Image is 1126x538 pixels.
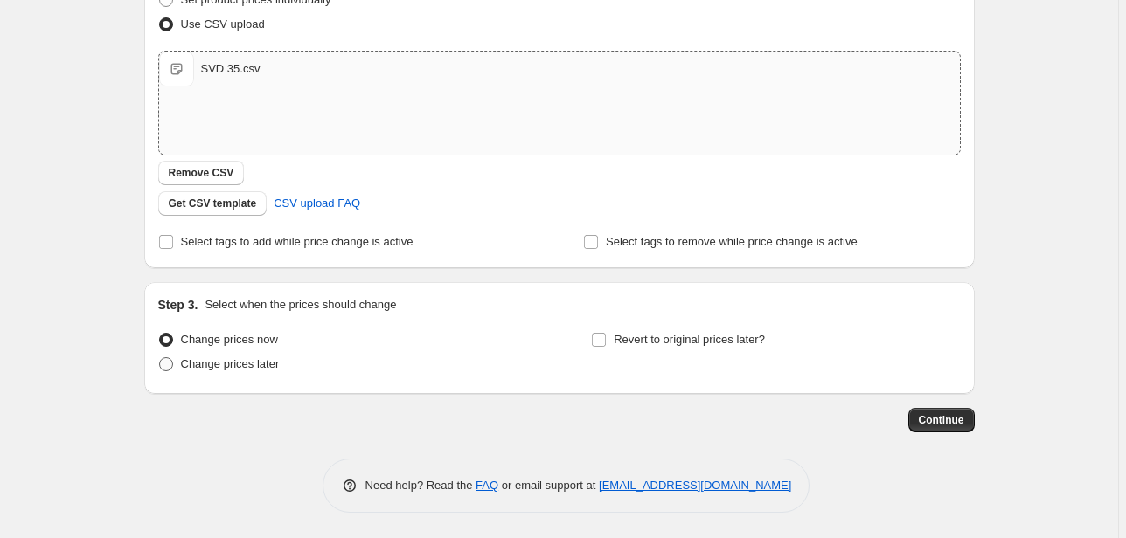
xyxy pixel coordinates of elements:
span: Get CSV template [169,197,257,210]
a: FAQ [476,479,498,492]
span: Change prices later [181,357,280,370]
span: Revert to original prices later? [614,333,765,346]
span: CSV upload FAQ [274,195,360,212]
h2: Step 3. [158,296,198,314]
span: Need help? Read the [365,479,476,492]
span: Select tags to remove while price change is active [606,235,858,248]
div: SVD 35.csv [201,60,261,78]
button: Continue [908,408,975,432]
a: CSV upload FAQ [263,190,371,217]
button: Get CSV template [158,191,268,216]
span: Select tags to add while price change is active [181,235,414,248]
span: or email support at [498,479,599,492]
button: Remove CSV [158,161,245,185]
span: Remove CSV [169,166,234,180]
span: Continue [919,413,964,427]
p: Select when the prices should change [205,296,396,314]
span: Use CSV upload [181,17,265,31]
a: [EMAIL_ADDRESS][DOMAIN_NAME] [599,479,791,492]
span: Change prices now [181,333,278,346]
